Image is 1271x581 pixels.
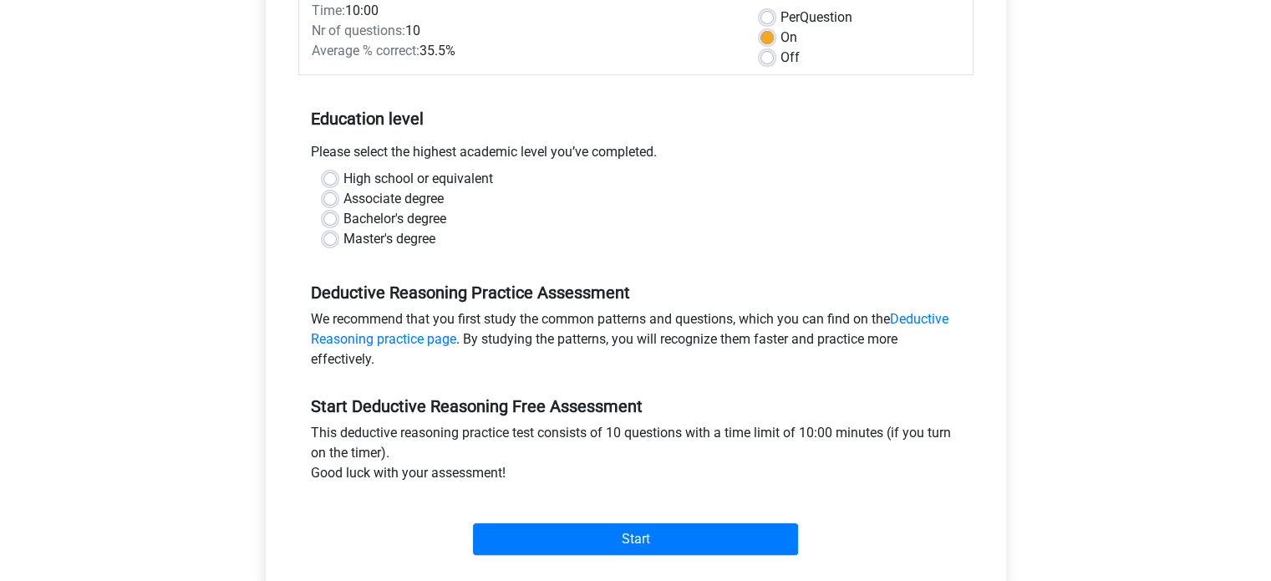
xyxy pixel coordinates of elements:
[312,3,345,18] span: Time:
[343,189,444,209] label: Associate degree
[298,309,974,376] div: We recommend that you first study the common patterns and questions, which you can find on the . ...
[311,396,961,416] h5: Start Deductive Reasoning Free Assessment
[780,28,797,48] label: On
[311,283,961,303] h5: Deductive Reasoning Practice Assessment
[473,523,798,555] input: Start
[299,41,748,61] div: 35.5%
[780,48,800,68] label: Off
[780,9,800,25] span: Per
[312,43,419,59] span: Average % correct:
[343,209,446,229] label: Bachelor's degree
[343,169,493,189] label: High school or equivalent
[780,8,852,28] label: Question
[312,23,405,38] span: Nr of questions:
[298,142,974,169] div: Please select the highest academic level you’ve completed.
[343,229,435,249] label: Master's degree
[299,1,748,21] div: 10:00
[299,21,748,41] div: 10
[311,102,961,135] h5: Education level
[298,423,974,490] div: This deductive reasoning practice test consists of 10 questions with a time limit of 10:00 minute...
